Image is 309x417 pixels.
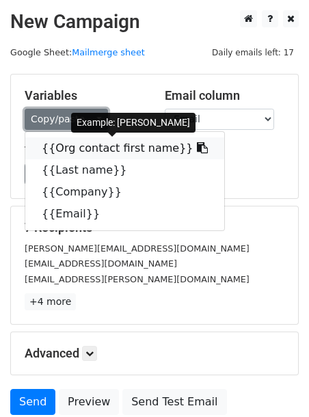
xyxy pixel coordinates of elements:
[25,159,224,181] a: {{Last name}}
[25,258,177,269] small: [EMAIL_ADDRESS][DOMAIN_NAME]
[59,389,119,415] a: Preview
[241,351,309,417] iframe: Chat Widget
[10,389,55,415] a: Send
[10,10,299,33] h2: New Campaign
[25,346,284,361] h5: Advanced
[207,47,299,57] a: Daily emails left: 17
[10,47,145,57] small: Google Sheet:
[71,113,196,133] div: Example: [PERSON_NAME]
[207,45,299,60] span: Daily emails left: 17
[25,274,250,284] small: [EMAIL_ADDRESS][PERSON_NAME][DOMAIN_NAME]
[72,47,145,57] a: Mailmerge sheet
[122,389,226,415] a: Send Test Email
[25,88,144,103] h5: Variables
[25,137,224,159] a: {{Org contact first name}}
[25,243,250,254] small: [PERSON_NAME][EMAIL_ADDRESS][DOMAIN_NAME]
[25,203,224,225] a: {{Email}}
[165,88,284,103] h5: Email column
[25,181,224,203] a: {{Company}}
[25,109,108,130] a: Copy/paste...
[25,293,76,310] a: +4 more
